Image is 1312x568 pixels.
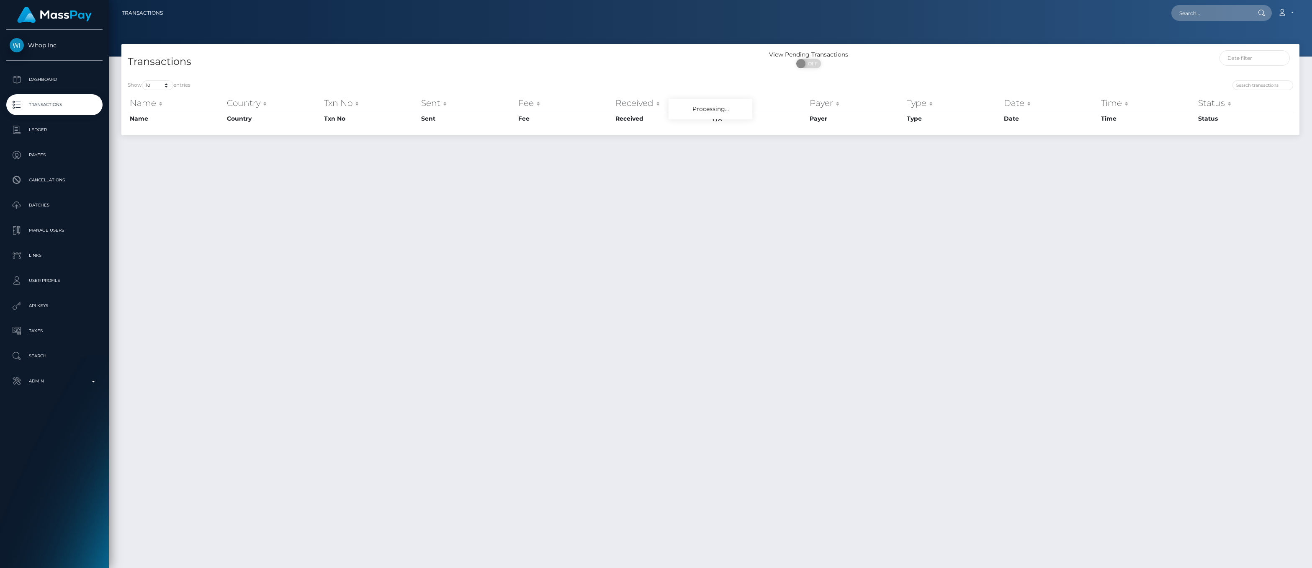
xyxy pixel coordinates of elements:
[6,195,103,216] a: Batches
[808,112,905,125] th: Payer
[613,112,710,125] th: Received
[10,274,99,287] p: User Profile
[801,59,822,68] span: OFF
[669,99,752,119] div: Processing...
[10,249,99,262] p: Links
[516,95,613,111] th: Fee
[10,375,99,387] p: Admin
[10,38,24,52] img: Whop Inc
[225,112,322,125] th: Country
[1171,5,1250,21] input: Search...
[17,7,92,23] img: MassPay Logo
[322,95,419,111] th: Txn No
[10,299,99,312] p: API Keys
[1002,112,1099,125] th: Date
[613,95,710,111] th: Received
[516,112,613,125] th: Fee
[6,320,103,341] a: Taxes
[6,170,103,191] a: Cancellations
[128,95,225,111] th: Name
[1099,95,1196,111] th: Time
[6,119,103,140] a: Ledger
[10,174,99,186] p: Cancellations
[10,224,99,237] p: Manage Users
[10,73,99,86] p: Dashboard
[122,4,163,22] a: Transactions
[10,149,99,161] p: Payees
[10,124,99,136] p: Ledger
[10,325,99,337] p: Taxes
[1196,112,1293,125] th: Status
[1232,80,1293,90] input: Search transactions
[225,95,322,111] th: Country
[6,371,103,392] a: Admin
[1219,50,1290,66] input: Date filter
[6,69,103,90] a: Dashboard
[1002,95,1099,111] th: Date
[128,80,190,90] label: Show entries
[419,95,516,111] th: Sent
[322,112,419,125] th: Txn No
[419,112,516,125] th: Sent
[128,112,225,125] th: Name
[710,50,907,59] div: View Pending Transactions
[6,270,103,291] a: User Profile
[10,98,99,111] p: Transactions
[10,199,99,212] p: Batches
[710,95,808,111] th: F/X
[128,54,704,69] h4: Transactions
[1099,112,1196,125] th: Time
[6,245,103,266] a: Links
[142,80,173,90] select: Showentries
[1196,95,1293,111] th: Status
[6,41,103,49] span: Whop Inc
[10,350,99,362] p: Search
[905,95,1002,111] th: Type
[905,112,1002,125] th: Type
[6,220,103,241] a: Manage Users
[808,95,905,111] th: Payer
[6,145,103,165] a: Payees
[6,295,103,316] a: API Keys
[6,94,103,115] a: Transactions
[6,346,103,367] a: Search
[710,112,808,125] th: F/X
